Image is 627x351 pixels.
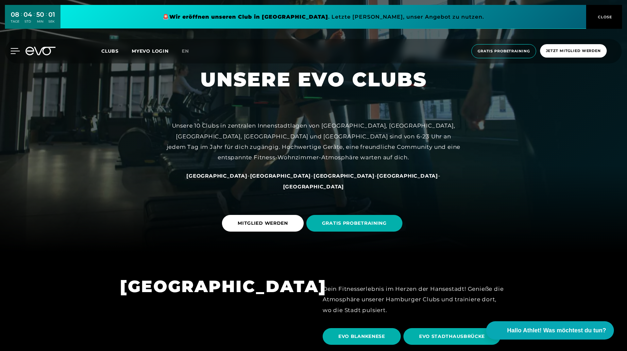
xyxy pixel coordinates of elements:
[186,173,247,179] span: [GEOGRAPHIC_DATA]
[238,220,288,227] span: MITGLIED WERDEN
[46,10,47,28] div: :
[338,333,385,340] span: EVO BLANKENESE
[186,172,247,179] a: [GEOGRAPHIC_DATA]
[403,323,503,350] a: EVO STADTHAUSBRÜCKE
[166,120,461,163] div: Unsere 10 Clubs in zentralen Innenstadtlagen von [GEOGRAPHIC_DATA], [GEOGRAPHIC_DATA], [GEOGRAPHI...
[36,10,44,19] div: 50
[48,10,55,19] div: 01
[120,276,304,297] h1: [GEOGRAPHIC_DATA]
[538,44,609,58] a: Jetzt Mitglied werden
[182,47,197,55] a: en
[377,173,438,179] span: [GEOGRAPHIC_DATA]
[306,210,405,237] a: GRATIS PROBETRAINING
[11,10,19,19] div: 08
[21,10,22,28] div: :
[469,44,538,58] a: Gratis Probetraining
[36,19,44,24] div: MIN
[546,48,601,54] span: Jetzt Mitglied werden
[250,173,311,179] span: [GEOGRAPHIC_DATA]
[222,210,306,237] a: MITGLIED WERDEN
[486,321,614,340] button: Hallo Athlet! Was möchtest du tun?
[24,19,32,24] div: STD
[11,19,19,24] div: TAGE
[101,48,132,54] a: Clubs
[34,10,35,28] div: :
[313,172,375,179] a: [GEOGRAPHIC_DATA]
[24,10,32,19] div: 04
[586,5,622,29] button: CLOSE
[283,183,344,190] a: [GEOGRAPHIC_DATA]
[166,170,461,192] div: - - - -
[323,323,403,350] a: EVO BLANKENESE
[419,333,485,340] span: EVO STADTHAUSBRÜCKE
[250,172,311,179] a: [GEOGRAPHIC_DATA]
[101,48,119,54] span: Clubs
[322,220,387,227] span: GRATIS PROBETRAINING
[182,48,189,54] span: en
[377,172,438,179] a: [GEOGRAPHIC_DATA]
[507,326,606,335] span: Hallo Athlet! Was möchtest du tun?
[596,14,612,20] span: CLOSE
[478,48,530,54] span: Gratis Probetraining
[132,48,169,54] a: MYEVO LOGIN
[200,67,427,92] h1: UNSERE EVO CLUBS
[48,19,55,24] div: SEK
[313,173,375,179] span: [GEOGRAPHIC_DATA]
[323,284,507,315] div: Dein Fitnesserlebnis im Herzen der Hansestadt! Genieße die Atmosphäre unserer Hamburger Clubs und...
